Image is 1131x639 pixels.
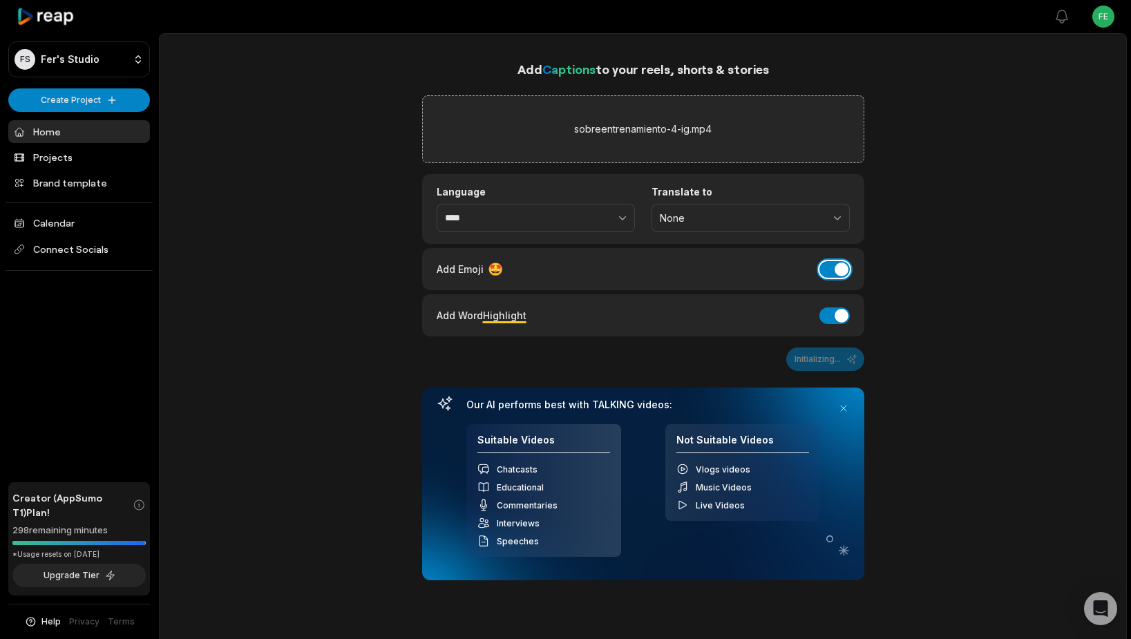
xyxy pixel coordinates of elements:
[108,616,135,628] a: Terms
[12,524,146,537] div: 298 remaining minutes
[12,564,146,587] button: Upgrade Tier
[696,500,745,511] span: Live Videos
[497,464,538,475] span: Chatcasts
[483,309,526,321] span: Highlight
[676,434,809,454] h4: Not Suitable Videos
[12,490,133,519] span: Creator (AppSumo T1) Plan!
[15,49,35,70] div: FS
[542,61,596,77] span: Captions
[422,59,864,79] h1: Add to your reels, shorts & stories
[1084,592,1117,625] div: Open Intercom Messenger
[696,464,750,475] span: Vlogs videos
[8,88,150,112] button: Create Project
[497,518,540,528] span: Interviews
[477,434,610,454] h4: Suitable Videos
[696,482,752,493] span: Music Videos
[497,536,539,546] span: Speeches
[8,171,150,194] a: Brand template
[8,237,150,262] span: Connect Socials
[8,120,150,143] a: Home
[660,212,822,225] span: None
[8,146,150,169] a: Projects
[437,262,484,276] span: Add Emoji
[574,121,712,137] label: sobreentrenamiento-4-ig.mp4
[652,204,850,233] button: None
[488,260,503,278] span: 🤩
[41,616,61,628] span: Help
[497,482,544,493] span: Educational
[466,399,820,411] h3: Our AI performs best with TALKING videos:
[8,211,150,234] a: Calendar
[69,616,99,628] a: Privacy
[24,616,61,628] button: Help
[437,306,526,325] div: Add Word
[1080,599,1106,625] button: Get ChatGPT Summary (Ctrl+J)
[652,186,850,198] label: Translate to
[12,549,146,560] div: *Usage resets on [DATE]
[497,500,558,511] span: Commentaries
[437,186,635,198] label: Language
[41,53,99,66] p: Fer's Studio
